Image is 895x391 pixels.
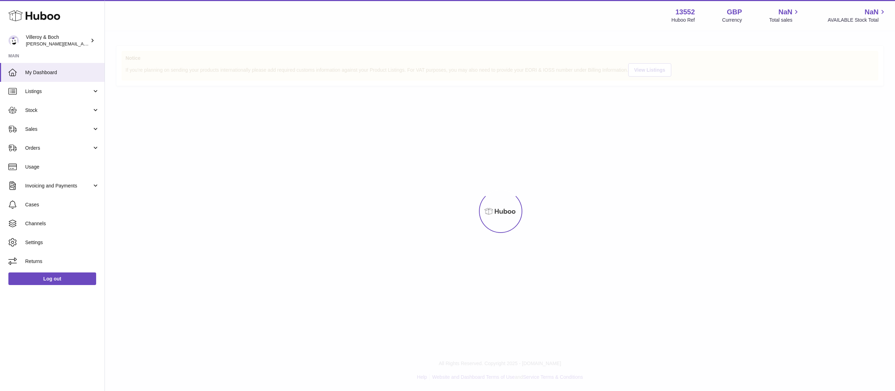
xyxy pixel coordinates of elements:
[769,17,800,23] span: Total sales
[778,7,792,17] span: NaN
[25,164,99,170] span: Usage
[722,17,742,23] div: Currency
[25,220,99,227] span: Channels
[26,34,89,47] div: Villeroy & Boch
[865,7,879,17] span: NaN
[25,145,92,151] span: Orders
[828,17,887,23] span: AVAILABLE Stock Total
[828,7,887,23] a: NaN AVAILABLE Stock Total
[769,7,800,23] a: NaN Total sales
[8,35,19,46] img: trombetta.geri@villeroy-boch.com
[25,258,99,265] span: Returns
[26,41,178,47] span: [PERSON_NAME][EMAIL_ADDRESS][PERSON_NAME][DOMAIN_NAME]
[8,272,96,285] a: Log out
[25,126,92,133] span: Sales
[25,107,92,114] span: Stock
[25,201,99,208] span: Cases
[25,239,99,246] span: Settings
[672,17,695,23] div: Huboo Ref
[25,69,99,76] span: My Dashboard
[25,88,92,95] span: Listings
[727,7,742,17] strong: GBP
[25,183,92,189] span: Invoicing and Payments
[675,7,695,17] strong: 13552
